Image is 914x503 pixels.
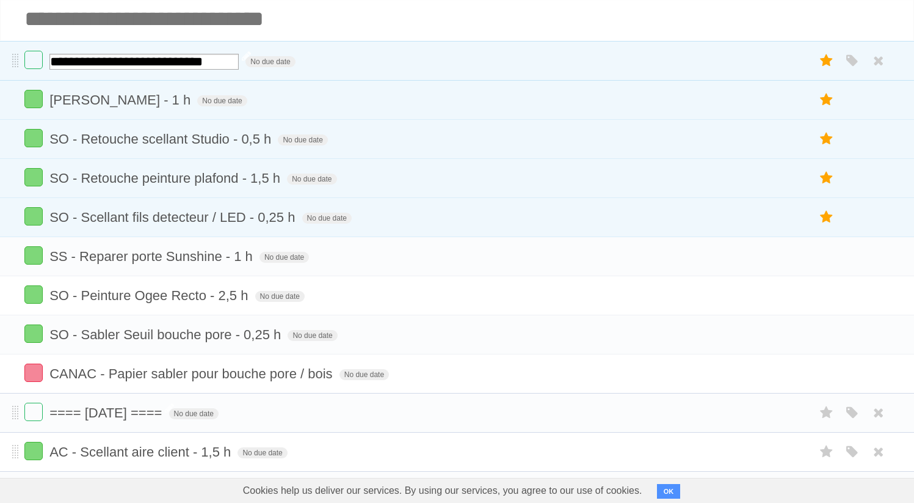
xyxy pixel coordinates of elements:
span: No due date [278,134,327,145]
span: No due date [197,95,247,106]
span: No due date [302,213,352,224]
span: No due date [288,330,337,341]
span: No due date [169,408,219,419]
span: AC - Scellant aire client - 1,5 h [49,444,234,460]
label: Done [24,285,43,304]
span: SS - Reparer porte Sunshine - 1 h [49,249,256,264]
span: No due date [245,56,295,67]
label: Star task [815,90,838,110]
label: Done [24,207,43,226]
span: No due date [259,252,309,263]
label: Done [24,325,43,343]
span: Cookies help us deliver our services. By using our services, you agree to our use of cookies. [231,479,655,503]
span: [PERSON_NAME] - 1 h [49,92,194,108]
label: Done [24,168,43,186]
label: Done [24,51,43,69]
label: Done [24,364,43,382]
label: Star task [815,403,838,423]
label: Done [24,90,43,108]
label: Done [24,246,43,265]
span: SO - Peinture Ogee Recto - 2,5 h [49,288,251,303]
span: SO - Retouche peinture plafond - 1,5 h [49,171,283,186]
span: ==== [DATE] ==== [49,405,165,420]
label: Star task [815,51,838,71]
span: CANAC - Papier sabler pour bouche pore / bois [49,366,335,381]
label: Star task [815,207,838,227]
span: No due date [287,174,336,185]
span: SO - Sabler Seuil bouche pore - 0,25 h [49,327,284,342]
span: SO - Retouche scellant Studio - 0,5 h [49,131,274,147]
label: Star task [815,168,838,188]
span: SO - Scellant fils detecteur / LED - 0,25 h [49,210,298,225]
span: No due date [339,369,389,380]
label: Star task [815,442,838,462]
button: OK [657,484,681,499]
label: Done [24,403,43,421]
span: No due date [255,291,305,302]
label: Done [24,442,43,460]
label: Star task [815,129,838,149]
label: Done [24,129,43,147]
span: No due date [238,447,287,458]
